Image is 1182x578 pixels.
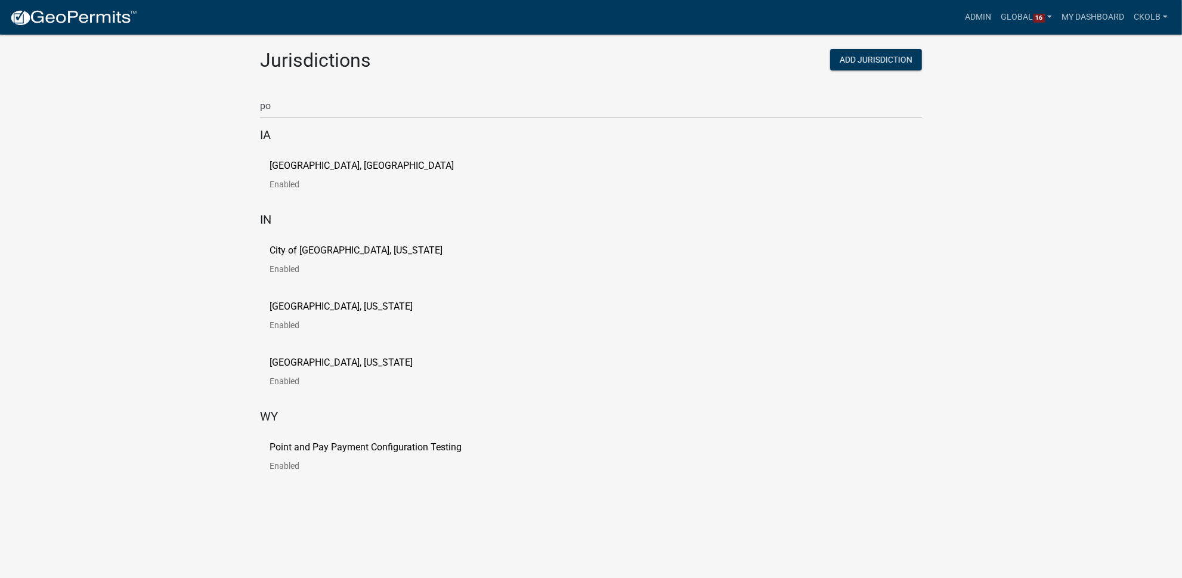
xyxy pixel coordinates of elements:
a: [GEOGRAPHIC_DATA], [GEOGRAPHIC_DATA]Enabled [270,161,473,198]
p: Enabled [270,462,481,470]
a: Global16 [997,6,1057,29]
p: City of [GEOGRAPHIC_DATA], [US_STATE] [270,246,443,255]
h5: WY [260,409,922,424]
p: [GEOGRAPHIC_DATA], [GEOGRAPHIC_DATA] [270,161,454,171]
a: [GEOGRAPHIC_DATA], [US_STATE]Enabled [270,358,432,395]
p: Point and Pay Payment Configuration Testing [270,443,462,452]
a: [GEOGRAPHIC_DATA], [US_STATE]Enabled [270,302,432,339]
h5: IA [260,128,922,142]
h2: Jurisdictions [260,49,582,72]
a: Admin [961,6,997,29]
p: [GEOGRAPHIC_DATA], [US_STATE] [270,358,413,367]
a: City of [GEOGRAPHIC_DATA], [US_STATE]Enabled [270,246,462,283]
p: Enabled [270,180,473,188]
p: Enabled [270,377,432,385]
p: [GEOGRAPHIC_DATA], [US_STATE] [270,302,413,311]
a: Point and Pay Payment Configuration TestingEnabled [270,443,481,480]
h5: IN [260,212,922,227]
p: Enabled [270,321,432,329]
button: Add Jurisdiction [830,49,922,70]
a: ckolb [1129,6,1172,29]
p: Enabled [270,265,462,273]
a: My Dashboard [1057,6,1129,29]
span: 16 [1034,14,1045,23]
